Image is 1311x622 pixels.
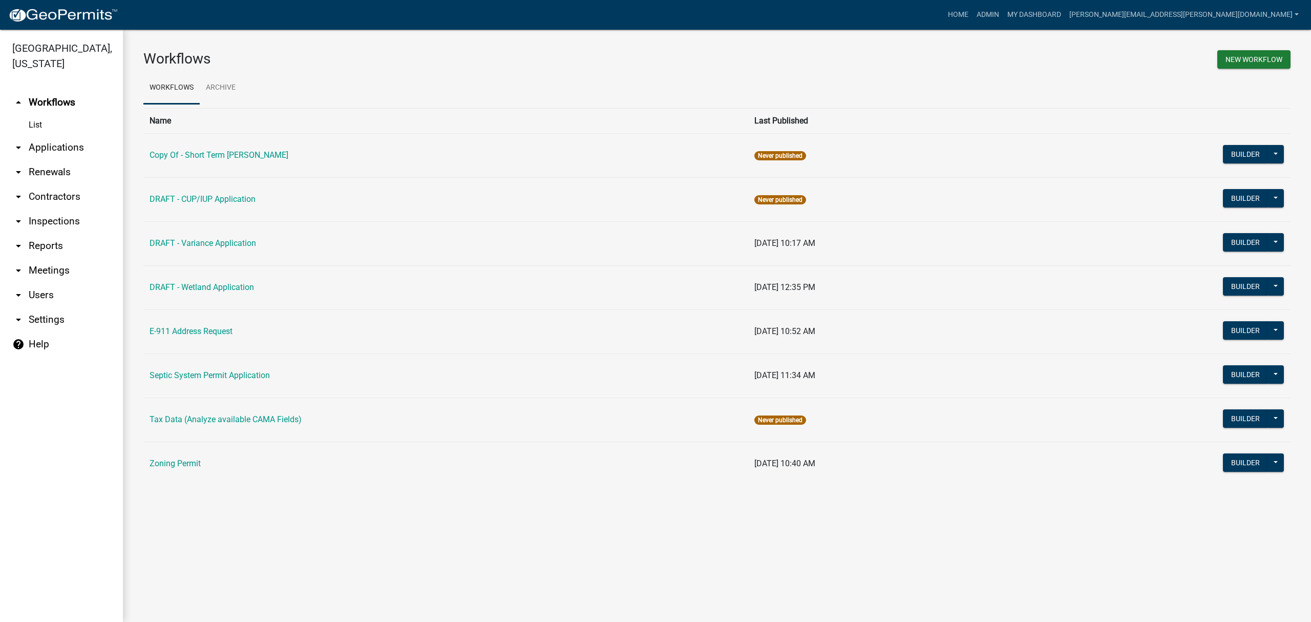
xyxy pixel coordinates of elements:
span: [DATE] 10:52 AM [754,326,815,336]
span: [DATE] 10:17 AM [754,238,815,248]
button: Builder [1223,453,1268,472]
a: Admin [972,5,1003,25]
i: arrow_drop_down [12,141,25,154]
span: Never published [754,416,806,425]
i: arrow_drop_down [12,215,25,227]
a: Copy Of - Short Term [PERSON_NAME] [150,150,288,160]
i: arrow_drop_down [12,191,25,203]
a: My Dashboard [1003,5,1065,25]
button: Builder [1223,233,1268,252]
button: Builder [1223,365,1268,384]
a: Tax Data (Analyze available CAMA Fields) [150,414,302,424]
button: New Workflow [1217,50,1291,69]
a: [PERSON_NAME][EMAIL_ADDRESS][PERSON_NAME][DOMAIN_NAME] [1065,5,1303,25]
a: Workflows [143,72,200,105]
i: arrow_drop_down [12,264,25,277]
th: Last Published [748,108,1018,133]
span: [DATE] 11:34 AM [754,370,815,380]
button: Builder [1223,321,1268,340]
a: Home [944,5,972,25]
button: Builder [1223,409,1268,428]
button: Builder [1223,145,1268,163]
i: arrow_drop_down [12,289,25,301]
button: Builder [1223,277,1268,296]
i: arrow_drop_down [12,240,25,252]
a: DRAFT - CUP/IUP Application [150,194,256,204]
span: [DATE] 10:40 AM [754,459,815,468]
a: Zoning Permit [150,459,201,468]
span: Never published [754,195,806,204]
i: arrow_drop_down [12,166,25,178]
i: arrow_drop_down [12,314,25,326]
h3: Workflows [143,50,709,68]
button: Builder [1223,189,1268,208]
a: E-911 Address Request [150,326,232,336]
a: DRAFT - Variance Application [150,238,256,248]
span: [DATE] 12:35 PM [754,282,815,292]
i: arrow_drop_up [12,96,25,109]
a: Septic System Permit Application [150,370,270,380]
i: help [12,338,25,350]
span: Never published [754,151,806,160]
a: DRAFT - Wetland Application [150,282,254,292]
a: Archive [200,72,242,105]
th: Name [143,108,748,133]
